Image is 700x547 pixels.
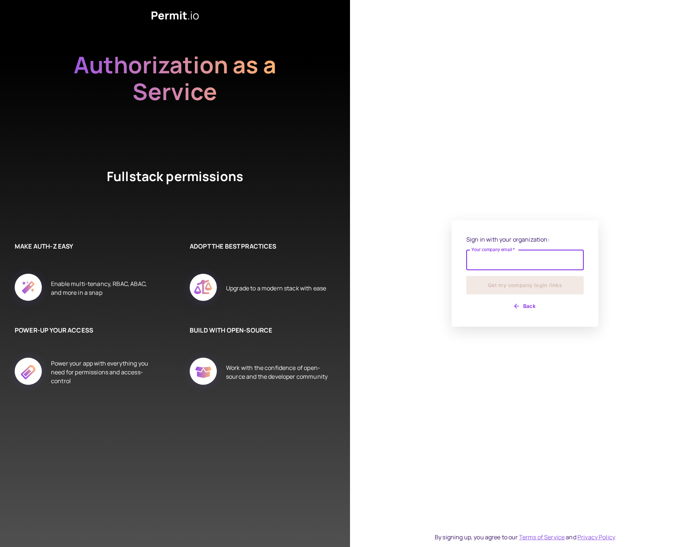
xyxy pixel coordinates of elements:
div: Work with the confidence of open-source and the developer community [226,349,328,395]
p: Sign in with your organization: [466,235,584,244]
a: Privacy Policy [577,533,615,541]
button: Get my company login links [466,276,584,294]
h2: Authorization as a Service [50,51,300,132]
h6: MAKE AUTH-Z EASY [15,242,153,251]
button: Back [466,300,584,312]
label: Your company email [471,246,515,253]
div: Enable multi-tenancy, RBAC, ABAC, and more in a snap [51,265,153,311]
div: Upgrade to a modern stack with ease [226,265,326,311]
h6: POWER-UP YOUR ACCESS [15,326,153,335]
h4: Fullstack permissions [80,168,270,212]
a: Terms of Service [519,533,565,541]
h6: ADOPT THE BEST PRACTICES [190,242,328,251]
div: Power your app with everything you need for permissions and access-control [51,349,153,395]
div: By signing up, you agree to our and [435,533,615,542]
h6: BUILD WITH OPEN-SOURCE [190,326,328,335]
